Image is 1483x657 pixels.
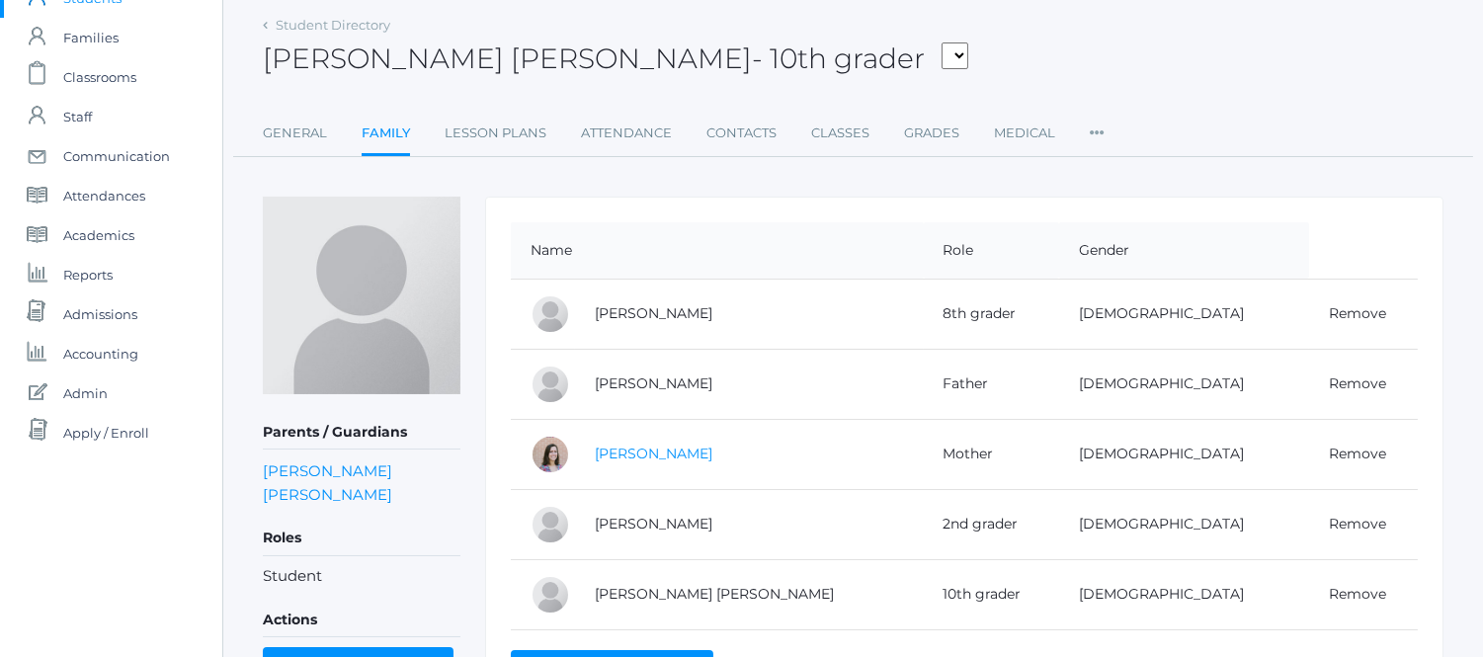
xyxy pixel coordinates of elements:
span: Accounting [63,334,138,373]
span: Classrooms [63,57,136,97]
span: - 10th grader [752,41,925,75]
td: [DEMOGRAPHIC_DATA] [1059,349,1310,419]
a: [PERSON_NAME] [595,304,712,322]
h2: [PERSON_NAME] [PERSON_NAME] [263,43,968,74]
div: Kelly Chartier [531,435,570,474]
td: 10th grader [924,559,1059,629]
h5: Parents / Guardians [263,416,460,450]
a: Remove [1329,445,1386,462]
div: Blaine Chartier [531,365,570,404]
div: Selah Chartier [531,505,570,544]
a: [PERSON_NAME] [595,515,712,533]
a: Classes [811,114,869,153]
a: Remove [1329,515,1386,533]
td: 8th grader [924,279,1059,349]
span: Admin [63,373,108,413]
a: Grades [904,114,959,153]
a: [PERSON_NAME] [263,485,392,504]
td: Mother [924,419,1059,489]
a: Family [362,114,410,156]
th: Gender [1059,222,1310,280]
td: [DEMOGRAPHIC_DATA] [1059,559,1310,629]
span: Attendances [63,176,145,215]
a: Contacts [706,114,777,153]
div: Hudson Chartier [531,575,570,615]
td: Father [924,349,1059,419]
td: 2nd grader [924,489,1059,559]
span: Families [63,18,119,57]
li: Student [263,565,460,588]
a: [PERSON_NAME] [595,445,712,462]
td: [DEMOGRAPHIC_DATA] [1059,279,1310,349]
a: Lesson Plans [445,114,546,153]
span: Admissions [63,294,137,334]
th: Name [511,222,924,280]
span: Academics [63,215,134,255]
h5: Roles [263,522,460,555]
a: [PERSON_NAME] [595,374,712,392]
span: Staff [63,97,92,136]
a: General [263,114,327,153]
td: [DEMOGRAPHIC_DATA] [1059,419,1310,489]
a: Student Directory [276,17,390,33]
img: Hudson Chartier [263,197,460,394]
span: Communication [63,136,170,176]
span: Reports [63,255,113,294]
a: Remove [1329,374,1386,392]
a: Remove [1329,585,1386,603]
th: Role [924,222,1059,280]
a: Medical [994,114,1055,153]
h5: Actions [263,604,460,637]
div: Eli Chartier [531,294,570,334]
a: Attendance [581,114,672,153]
td: [DEMOGRAPHIC_DATA] [1059,489,1310,559]
span: Apply / Enroll [63,413,149,452]
a: Remove [1329,304,1386,322]
a: [PERSON_NAME] [263,461,392,480]
a: [PERSON_NAME] [PERSON_NAME] [595,585,834,603]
